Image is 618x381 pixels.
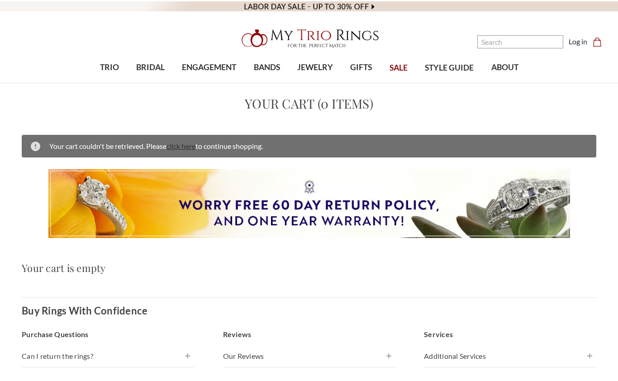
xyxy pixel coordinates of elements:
a: ENGAGEMENT [173,53,245,82]
button: submenu toggle [262,82,271,83]
span: BRIDAL [136,62,165,73]
a: BANDS [245,53,288,82]
span: SALE [390,62,408,74]
a: STYLE GUIDE [416,53,482,83]
span: STYLE GUIDE [425,62,474,74]
a: click here [166,142,195,150]
a: Log in [569,36,587,47]
span: TRIO [100,62,119,73]
button: submenu toggle [105,82,114,83]
a: Cart with 0 items [593,36,607,47]
span: ENGAGEMENT [182,62,236,73]
h2: Buy Rings With Confidence [22,303,147,318]
span: JEWELRY [297,62,333,73]
img: Worry Free 60 Day Return Policy [48,169,570,238]
span: GIFTS [350,62,372,73]
h4: Our Reviews [223,351,395,362]
a: JEWELRY [289,53,342,82]
a: TRIO [91,53,127,82]
svg: cart.cart_preview [593,38,602,47]
a: SALE [381,53,416,83]
h3: Reviews [223,329,395,340]
input: Search [477,35,563,48]
button: submenu toggle [204,82,214,83]
h3: Purchase Questions [22,329,194,340]
a: BRIDAL [128,53,173,82]
h1: Your Cart (0 items) [22,94,596,113]
span: Your cart couldn't be retrieved. Please to continue shopping. [49,142,263,150]
img: My Trio Rings [237,24,381,53]
h3: Services [424,329,596,340]
a: My Trio Rings [179,24,439,53]
h4: Can I return the rings? [22,351,194,362]
button: submenu toggle [357,82,366,83]
span: BANDS [254,62,280,73]
button: submenu toggle [146,82,155,83]
button: submenu toggle [311,82,320,83]
h3: Your cart is empty [22,261,596,276]
a: GIFTS [342,53,380,82]
h4: Additional Services [424,351,596,362]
